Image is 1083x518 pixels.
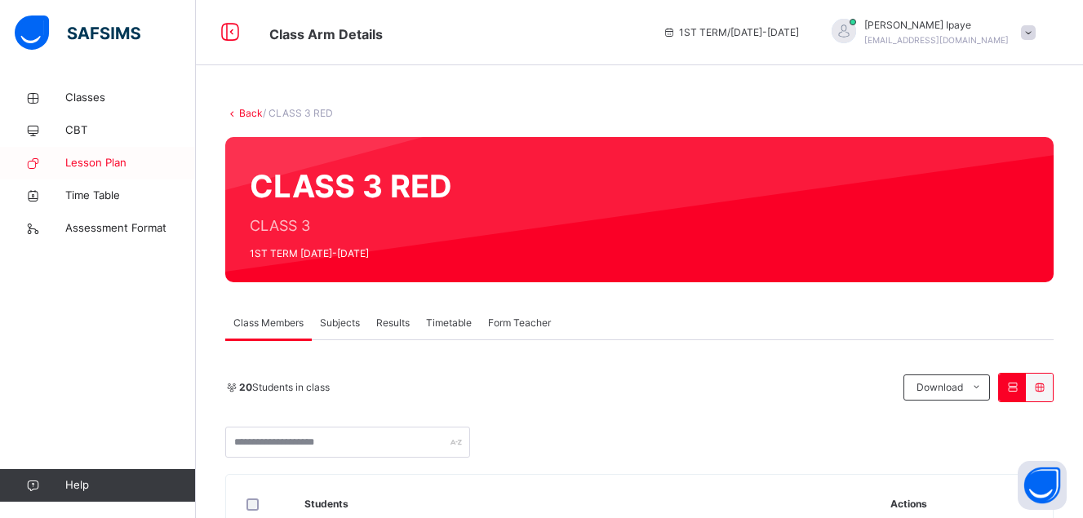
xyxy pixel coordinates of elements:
[239,107,263,119] a: Back
[269,26,383,42] span: Class Arm Details
[239,380,330,395] span: Students in class
[65,477,195,494] span: Help
[65,155,196,171] span: Lesson Plan
[815,18,1044,47] div: MarianIpaye
[917,380,963,395] span: Download
[320,316,360,330] span: Subjects
[65,90,196,106] span: Classes
[65,122,196,139] span: CBT
[250,246,452,261] span: 1ST TERM [DATE]-[DATE]
[1018,461,1067,510] button: Open asap
[65,188,196,204] span: Time Table
[15,15,140,50] img: safsims
[488,316,551,330] span: Form Teacher
[864,35,1009,45] span: [EMAIL_ADDRESS][DOMAIN_NAME]
[426,316,472,330] span: Timetable
[263,107,333,119] span: / CLASS 3 RED
[239,381,252,393] b: 20
[65,220,196,237] span: Assessment Format
[233,316,304,330] span: Class Members
[376,316,410,330] span: Results
[864,18,1009,33] span: [PERSON_NAME] Ipaye
[663,25,799,40] span: session/term information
